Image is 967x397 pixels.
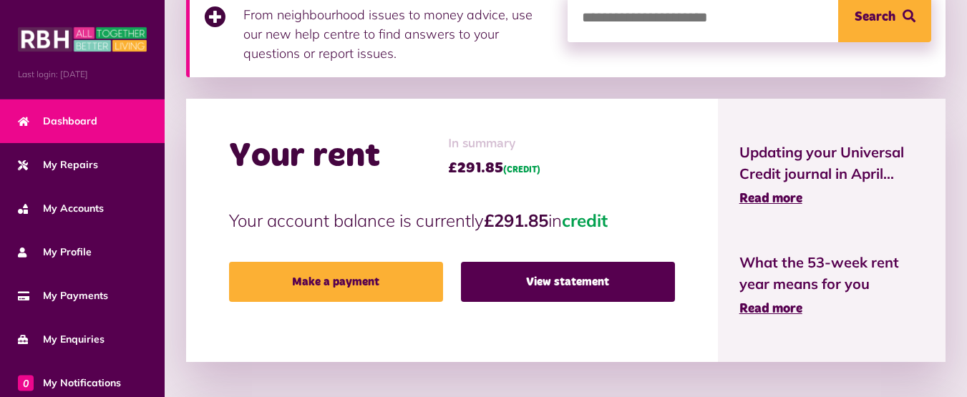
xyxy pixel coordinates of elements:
span: Dashboard [18,114,97,129]
span: My Enquiries [18,332,105,347]
p: From neighbourhood issues to money advice, use our new help centre to find answers to your questi... [243,5,553,63]
span: credit [562,210,608,231]
span: My Payments [18,288,108,303]
span: Read more [739,192,802,205]
img: MyRBH [18,25,147,54]
span: My Accounts [18,201,104,216]
a: What the 53-week rent year means for you Read more [739,252,924,319]
a: Updating your Universal Credit journal in April... Read more [739,142,924,209]
span: 0 [18,375,34,391]
span: My Notifications [18,376,121,391]
span: Read more [739,303,802,315]
span: What the 53-week rent year means for you [739,252,924,295]
span: Last login: [DATE] [18,68,147,81]
span: My Repairs [18,157,98,172]
span: My Profile [18,245,92,260]
a: View statement [461,262,675,302]
span: (CREDIT) [503,166,540,175]
a: Make a payment [229,262,443,302]
p: Your account balance is currently in [229,207,675,233]
strong: £291.85 [484,210,548,231]
span: Updating your Universal Credit journal in April... [739,142,924,185]
span: £291.85 [448,157,540,179]
h2: Your rent [229,136,380,177]
span: In summary [448,134,540,154]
